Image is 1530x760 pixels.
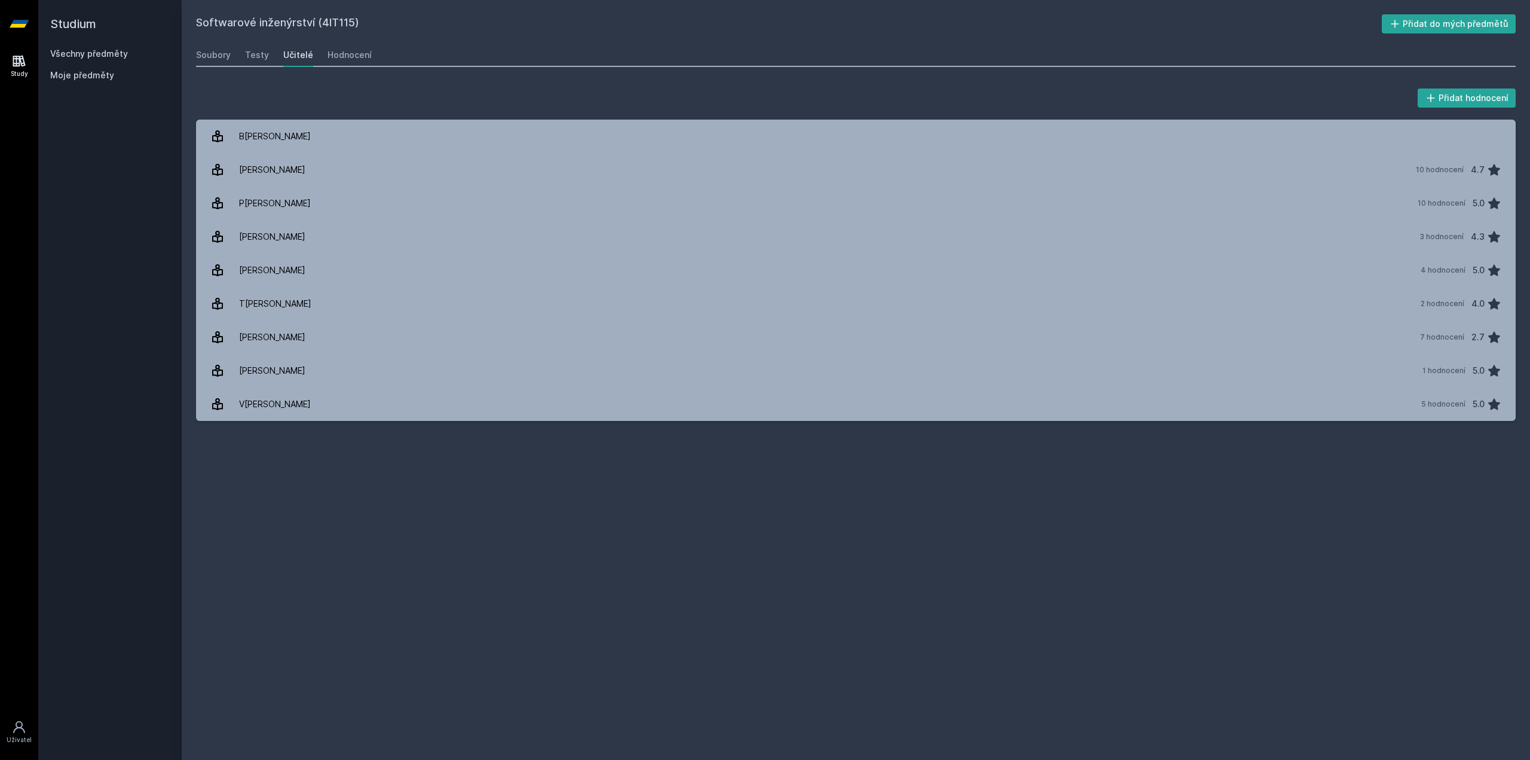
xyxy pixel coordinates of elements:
[328,43,372,67] a: Hodnocení
[1473,258,1485,282] div: 5.0
[239,225,305,249] div: [PERSON_NAME]
[7,735,32,744] div: Uživatel
[239,325,305,349] div: [PERSON_NAME]
[1471,158,1485,182] div: 4.7
[2,48,36,84] a: Study
[239,158,305,182] div: [PERSON_NAME]
[1471,325,1485,349] div: 2.7
[239,359,305,383] div: [PERSON_NAME]
[2,714,36,750] a: Uživatel
[239,392,311,416] div: V[PERSON_NAME]
[196,287,1516,321] a: T[PERSON_NAME] 2 hodnocení 4.0
[196,321,1516,354] a: [PERSON_NAME] 7 hodnocení 2.7
[196,354,1516,387] a: [PERSON_NAME] 1 hodnocení 5.0
[1422,366,1465,376] div: 1 hodnocení
[1420,332,1464,342] div: 7 hodnocení
[50,69,114,81] span: Moje předměty
[239,124,311,148] div: B[PERSON_NAME]
[1421,399,1465,409] div: 5 hodnocení
[1471,292,1485,316] div: 4.0
[196,120,1516,153] a: B[PERSON_NAME]
[1382,14,1516,33] button: Přidat do mých předmětů
[50,48,128,59] a: Všechny předměty
[1416,165,1464,175] div: 10 hodnocení
[1418,199,1465,208] div: 10 hodnocení
[196,153,1516,187] a: [PERSON_NAME] 10 hodnocení 4.7
[239,258,305,282] div: [PERSON_NAME]
[196,220,1516,254] a: [PERSON_NAME] 3 hodnocení 4.3
[1473,359,1485,383] div: 5.0
[1473,392,1485,416] div: 5.0
[1421,299,1464,309] div: 2 hodnocení
[196,43,231,67] a: Soubory
[1473,191,1485,215] div: 5.0
[196,387,1516,421] a: V[PERSON_NAME] 5 hodnocení 5.0
[196,187,1516,220] a: P[PERSON_NAME] 10 hodnocení 5.0
[245,43,269,67] a: Testy
[1419,232,1464,242] div: 3 hodnocení
[283,49,313,61] div: Učitelé
[1421,265,1465,275] div: 4 hodnocení
[11,69,28,78] div: Study
[196,14,1382,33] h2: Softwarové inženýrství (4IT115)
[283,43,313,67] a: Učitelé
[1418,88,1516,108] button: Přidat hodnocení
[196,49,231,61] div: Soubory
[239,191,311,215] div: P[PERSON_NAME]
[239,292,311,316] div: T[PERSON_NAME]
[245,49,269,61] div: Testy
[1471,225,1485,249] div: 4.3
[328,49,372,61] div: Hodnocení
[196,254,1516,287] a: [PERSON_NAME] 4 hodnocení 5.0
